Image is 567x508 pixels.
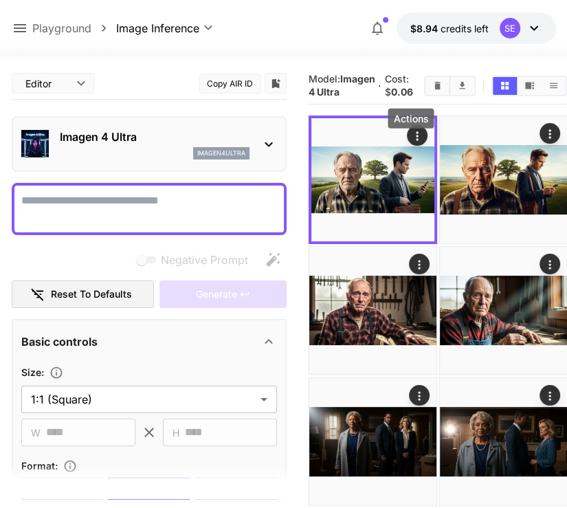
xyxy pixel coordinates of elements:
div: Actions [539,254,559,274]
button: Download All [450,77,474,95]
button: Reset to defaults [12,280,155,309]
nav: breadcrumb [32,20,116,36]
div: Basic controls [21,325,277,358]
button: Adjust the dimensions of the generated image by specifying its width and height in pixels, or sel... [44,366,69,379]
p: Basic controls [21,333,98,350]
span: Negative prompts are not compatible with the selected model. [133,251,259,268]
span: W [31,425,41,441]
div: Actions [539,123,559,144]
button: Show media in list view [542,77,566,95]
div: Actions [539,385,559,406]
img: 2Q== [309,378,436,505]
span: H [173,425,179,441]
div: Clear AllDownload All [424,76,476,96]
span: $8.94 [410,23,441,34]
button: Show media in video view [518,77,542,95]
p: imagen4ultra [197,148,245,158]
span: Cost: $ [385,73,413,98]
img: 2Q== [440,378,567,505]
span: credits left [441,23,489,34]
b: Imagen 4 Ultra [309,73,375,98]
span: Negative Prompt [161,252,248,268]
div: Imagen 4 Ultraimagen4ultra [21,123,277,165]
img: 2Q== [440,247,567,374]
div: Actions [388,109,434,129]
p: Imagen 4 Ultra [60,129,249,145]
div: SE [500,18,520,38]
p: · [378,78,381,94]
img: Z [311,118,434,241]
b: 0.06 [391,86,413,98]
span: Image Inference [116,20,199,36]
span: Editor [25,76,68,91]
div: Actions [408,385,429,406]
button: $8.94043SE [397,12,556,44]
a: Playground [32,20,91,36]
button: Add to library [269,75,282,91]
span: 1:1 (Square) [31,391,255,408]
img: 2Q== [309,247,436,374]
img: 2Q== [440,116,567,243]
button: Clear All [425,77,449,95]
div: Show media in grid viewShow media in video viewShow media in list view [491,76,567,96]
button: Show media in grid view [493,77,517,95]
div: Actions [408,254,429,274]
div: $8.94043 [410,21,489,36]
span: Model: [309,73,375,98]
span: Format : [21,460,58,472]
button: Copy AIR ID [199,74,261,93]
span: Size : [21,366,44,378]
button: Choose the file format for the output image. [58,459,82,473]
